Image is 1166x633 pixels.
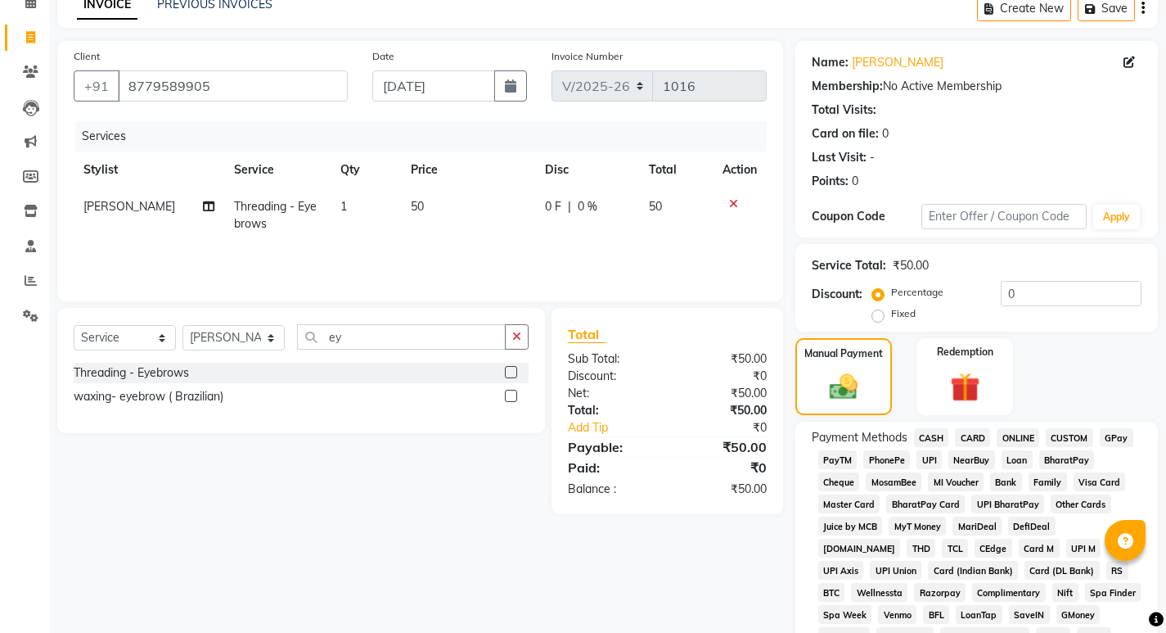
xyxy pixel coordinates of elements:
[1046,428,1093,447] span: CUSTOM
[667,458,778,477] div: ₹0
[972,583,1046,602] span: Complimentary
[74,70,119,102] button: +91
[74,364,189,382] div: Threading - Eyebrows
[556,368,667,385] div: Discount:
[948,450,995,469] span: NearBuy
[401,151,534,188] th: Price
[941,369,989,406] img: _gift.svg
[74,388,223,405] div: waxing- eyebrow ( Brazilian)
[649,199,662,214] span: 50
[891,306,916,321] label: Fixed
[812,208,921,225] div: Coupon Code
[812,173,849,190] div: Points:
[556,385,667,402] div: Net:
[545,198,561,215] span: 0 F
[971,495,1044,513] span: UPI BharatPay
[914,428,949,447] span: CASH
[667,368,778,385] div: ₹0
[870,149,875,166] div: -
[1074,472,1126,491] span: Visa Card
[818,605,872,624] span: Spa Week
[942,539,968,558] span: TCL
[297,324,506,350] input: Search or Scan
[818,561,864,580] span: UPI Axis
[923,605,949,624] span: BFL
[1009,605,1050,624] span: SaveIN
[556,419,686,436] a: Add Tip
[878,605,916,624] span: Venmo
[667,402,778,419] div: ₹50.00
[812,78,883,95] div: Membership:
[1051,495,1111,513] span: Other Cards
[812,78,1141,95] div: No Active Membership
[893,257,929,274] div: ₹50.00
[863,450,910,469] span: PhonePe
[1056,605,1101,624] span: GMoney
[812,54,849,71] div: Name:
[812,429,907,446] span: Payment Methods
[667,350,778,368] div: ₹50.00
[118,70,348,102] input: Search by Name/Mobile/Email/Code
[821,371,867,404] img: _cash.svg
[812,286,862,303] div: Discount:
[372,49,394,64] label: Date
[889,517,946,536] span: MyT Money
[921,204,1087,229] input: Enter Offer / Coupon Code
[1106,561,1128,580] span: RS
[224,151,331,188] th: Service
[1008,517,1056,536] span: DefiDeal
[937,345,993,359] label: Redemption
[804,346,883,361] label: Manual Payment
[331,151,402,188] th: Qty
[568,326,606,343] span: Total
[818,539,901,558] span: [DOMAIN_NAME]
[74,151,224,188] th: Stylist
[928,472,984,491] span: MI Voucher
[556,458,667,477] div: Paid:
[952,517,1002,536] span: MariDeal
[1019,539,1060,558] span: Card M
[568,198,571,215] span: |
[866,472,921,491] span: MosamBee
[1024,561,1100,580] span: Card (DL Bank)
[74,49,100,64] label: Client
[556,437,667,457] div: Payable:
[955,428,990,447] span: CARD
[870,561,921,580] span: UPI Union
[1093,205,1140,229] button: Apply
[1002,450,1033,469] span: Loan
[882,125,889,142] div: 0
[818,517,883,536] span: Juice by MCB
[556,350,667,368] div: Sub Total:
[928,561,1018,580] span: Card (Indian Bank)
[1100,428,1133,447] span: GPay
[812,149,867,166] div: Last Visit:
[667,437,778,457] div: ₹50.00
[818,495,880,513] span: Master Card
[556,402,667,419] div: Total:
[956,605,1002,624] span: LoanTap
[340,199,347,214] span: 1
[997,428,1039,447] span: ONLINE
[556,481,667,498] div: Balance :
[1052,583,1078,602] span: Nift
[852,173,858,190] div: 0
[818,583,845,602] span: BTC
[667,385,778,402] div: ₹50.00
[686,419,779,436] div: ₹0
[818,472,860,491] span: Cheque
[916,450,942,469] span: UPI
[907,539,935,558] span: THD
[1066,539,1101,558] span: UPI M
[411,199,424,214] span: 50
[851,583,907,602] span: Wellnessta
[1029,472,1067,491] span: Family
[886,495,965,513] span: BharatPay Card
[812,102,876,119] div: Total Visits:
[667,481,778,498] div: ₹50.00
[551,49,623,64] label: Invoice Number
[914,583,966,602] span: Razorpay
[852,54,943,71] a: [PERSON_NAME]
[990,472,1022,491] span: Bank
[75,121,779,151] div: Services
